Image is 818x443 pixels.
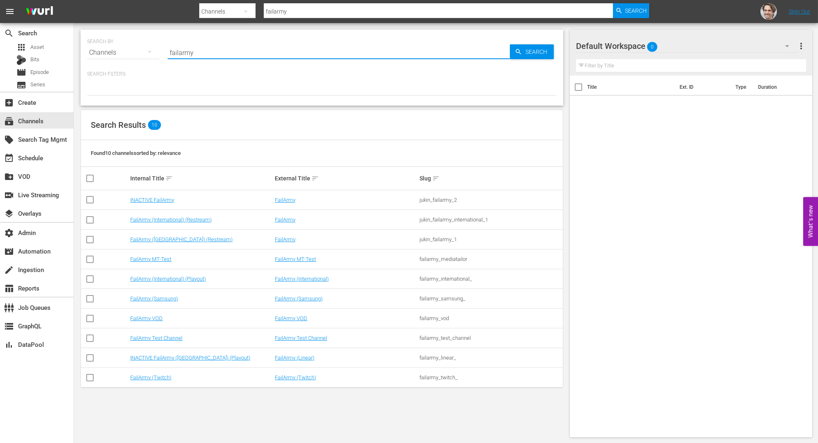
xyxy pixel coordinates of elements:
[130,335,182,341] a: FailArmy Test Channel
[275,374,316,381] a: FailArmy (Twitch)
[419,236,562,242] div: jukin_failarmy_1
[419,173,562,183] div: Slug
[432,175,440,182] span: sort
[130,173,272,183] div: Internal Title
[4,190,14,200] span: Live Streaming
[130,295,178,302] a: FailArmy (Samsung)
[87,41,159,64] div: Channels
[275,335,327,341] a: FailArmy Test Channel
[130,315,163,321] a: FailArmy VOD
[796,36,806,56] button: more_vert
[4,247,14,256] span: Automation
[166,175,173,182] span: sort
[753,76,802,99] th: Duration
[91,120,146,130] span: Search Results
[613,3,649,18] button: Search
[16,55,26,65] div: Bits
[130,355,250,361] a: INACTIVE FailArmy ([GEOGRAPHIC_DATA]) (Playout)
[275,315,307,321] a: FailArmy VOD
[625,3,647,18] span: Search
[4,321,14,331] span: GraphQL
[796,41,806,51] span: more_vert
[4,98,14,108] span: Create
[16,67,26,77] span: Episode
[275,173,417,183] div: External Title
[4,228,14,238] span: Admin
[4,209,14,219] span: Overlays
[20,2,59,21] img: ans4CAIJ8jUAAAAAAAAAAAAAAAAAAAAAAAAgQb4GAAAAAAAAAAAAAAAAAAAAAAAAJMjXAAAAAAAAAAAAAAAAAAAAAAAAgAT5G...
[4,303,14,313] span: Job Queues
[419,315,562,321] div: failarmy_vod
[275,276,329,282] a: FailArmy (International)
[311,175,319,182] span: sort
[130,217,212,223] a: FailArmy (International) (Restream)
[522,44,554,59] span: Search
[419,295,562,302] div: failarmy_samsung_
[275,197,295,203] a: FailArmy
[510,44,554,59] button: Search
[419,256,562,262] div: failarmy_mediatailor
[275,355,314,361] a: FailArmy (Linear)
[16,80,26,90] span: Series
[130,276,206,282] a: FailArmy (International) (Playout)
[4,172,14,182] span: VOD
[91,150,181,156] span: Found 10 channels sorted by: relevance
[647,38,657,55] span: 0
[419,374,562,381] div: failarmy_twitch_
[789,8,810,15] a: Sign Out
[275,256,316,262] a: FailArmy MT-Test
[130,256,171,262] a: FailArmy MT-Test
[5,7,15,16] span: menu
[130,374,171,381] a: FailArmy (Twitch)
[30,43,44,51] span: Asset
[130,236,233,242] a: FailArmy ([GEOGRAPHIC_DATA]) (Restream)
[675,76,730,99] th: Ext. ID
[148,120,161,130] span: 10
[275,217,295,223] a: FailArmy
[419,335,562,341] div: failarmy_test_channel
[4,284,14,293] span: Reports
[4,28,14,38] span: Search
[4,340,14,350] span: DataPool
[419,355,562,361] div: failarmy_linear_
[16,42,26,52] span: Asset
[419,217,562,223] div: jukin_failarmy_international_1
[730,76,753,99] th: Type
[30,81,45,89] span: Series
[4,135,14,145] span: Search Tag Mgmt
[4,153,14,163] span: Schedule
[30,68,49,76] span: Episode
[419,276,562,282] div: failarmy_international_
[275,236,295,242] a: FailArmy
[419,197,562,203] div: jukin_failarmy_2
[760,3,777,20] img: photo.jpg
[275,295,323,302] a: FailArmy (Samsung)
[87,71,557,78] p: Search Filters:
[130,197,174,203] a: INACTIVE FailArmy
[576,35,797,58] div: Default Workspace
[30,55,39,64] span: Bits
[4,116,14,126] span: Channels
[803,197,818,246] button: Open Feedback Widget
[587,76,675,99] th: Title
[4,265,14,275] span: Ingestion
